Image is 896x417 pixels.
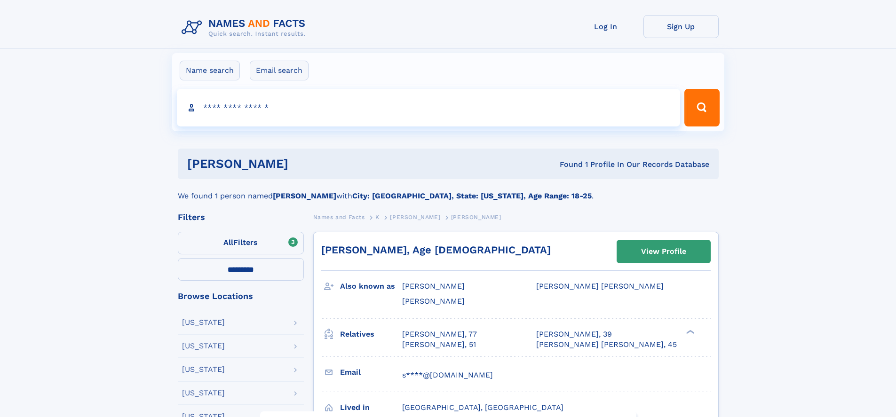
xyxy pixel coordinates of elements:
div: [US_STATE] [182,319,225,326]
span: [PERSON_NAME] [402,297,465,306]
span: [PERSON_NAME] [390,214,440,220]
a: Names and Facts [313,211,365,223]
span: All [223,238,233,247]
div: [US_STATE] [182,342,225,350]
h1: [PERSON_NAME] [187,158,424,170]
div: Browse Locations [178,292,304,300]
h3: Relatives [340,326,402,342]
b: City: [GEOGRAPHIC_DATA], State: [US_STATE], Age Range: 18-25 [352,191,592,200]
a: [PERSON_NAME], Age [DEMOGRAPHIC_DATA] [321,244,551,256]
a: [PERSON_NAME], 39 [536,329,612,339]
a: [PERSON_NAME] [PERSON_NAME], 45 [536,339,677,350]
a: [PERSON_NAME] [390,211,440,223]
span: [GEOGRAPHIC_DATA], [GEOGRAPHIC_DATA] [402,403,563,412]
div: We found 1 person named with . [178,179,719,202]
span: [PERSON_NAME] [PERSON_NAME] [536,282,664,291]
a: [PERSON_NAME], 77 [402,329,477,339]
a: View Profile [617,240,710,263]
span: K [375,214,380,220]
a: [PERSON_NAME], 51 [402,339,476,350]
input: search input [177,89,681,126]
h3: Lived in [340,400,402,416]
div: [US_STATE] [182,389,225,397]
label: Email search [250,61,309,80]
div: [US_STATE] [182,366,225,373]
div: ❯ [684,329,695,335]
img: Logo Names and Facts [178,15,313,40]
label: Name search [180,61,240,80]
a: Sign Up [643,15,719,38]
h3: Also known as [340,278,402,294]
h3: Email [340,364,402,380]
div: Found 1 Profile In Our Records Database [424,159,709,170]
button: Search Button [684,89,719,126]
span: [PERSON_NAME] [402,282,465,291]
a: Log In [568,15,643,38]
label: Filters [178,232,304,254]
a: K [375,211,380,223]
div: Filters [178,213,304,221]
span: [PERSON_NAME] [451,214,501,220]
div: View Profile [641,241,686,262]
b: [PERSON_NAME] [273,191,336,200]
